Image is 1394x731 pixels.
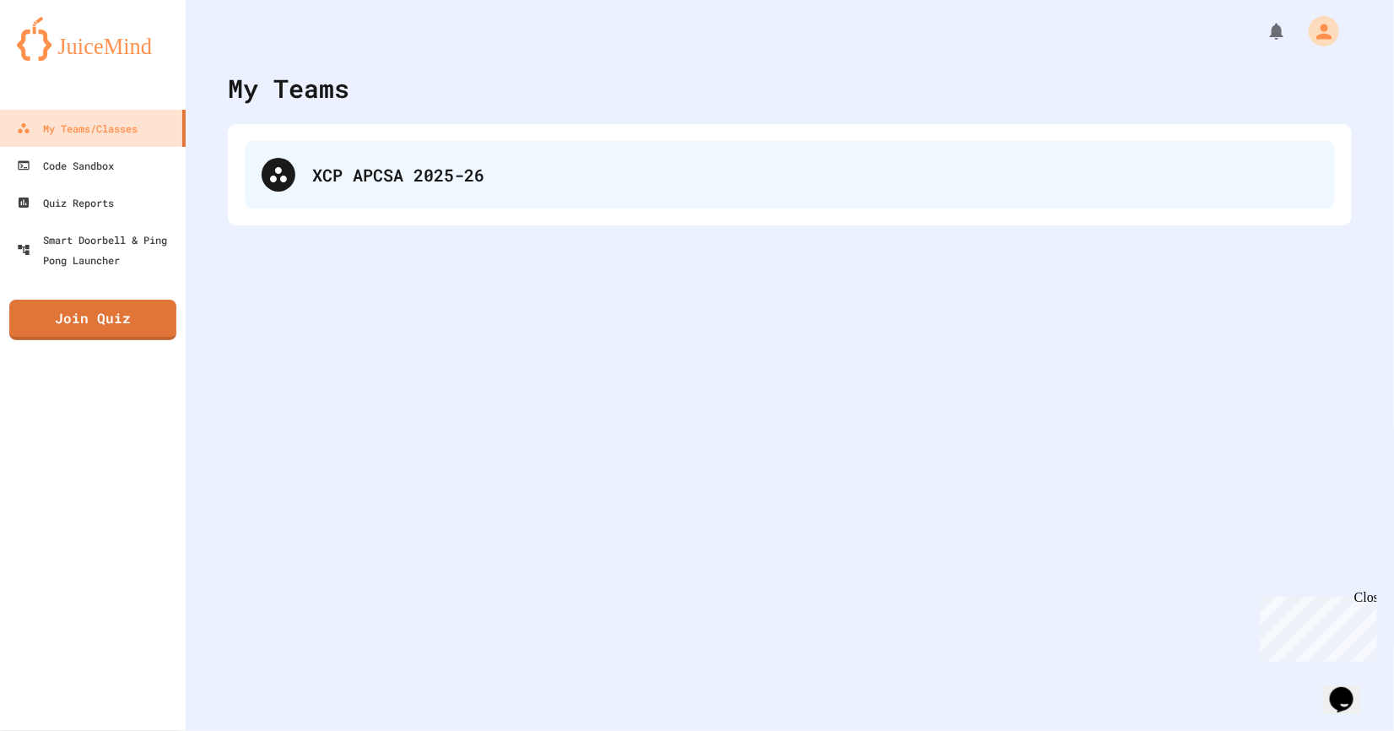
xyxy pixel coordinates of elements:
div: Smart Doorbell & Ping Pong Launcher [17,230,179,270]
div: Quiz Reports [17,192,114,213]
div: Code Sandbox [17,155,114,176]
a: Join Quiz [9,300,176,340]
div: XCP APCSA 2025-26 [245,141,1335,208]
iframe: chat widget [1323,663,1377,714]
div: My Notifications [1235,17,1291,46]
iframe: chat widget [1254,590,1377,662]
img: logo-orange.svg [17,17,169,61]
div: My Account [1291,12,1343,51]
div: My Teams/Classes [17,118,138,138]
div: My Teams [228,69,349,107]
div: XCP APCSA 2025-26 [312,162,1318,187]
div: Chat with us now!Close [7,7,116,107]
